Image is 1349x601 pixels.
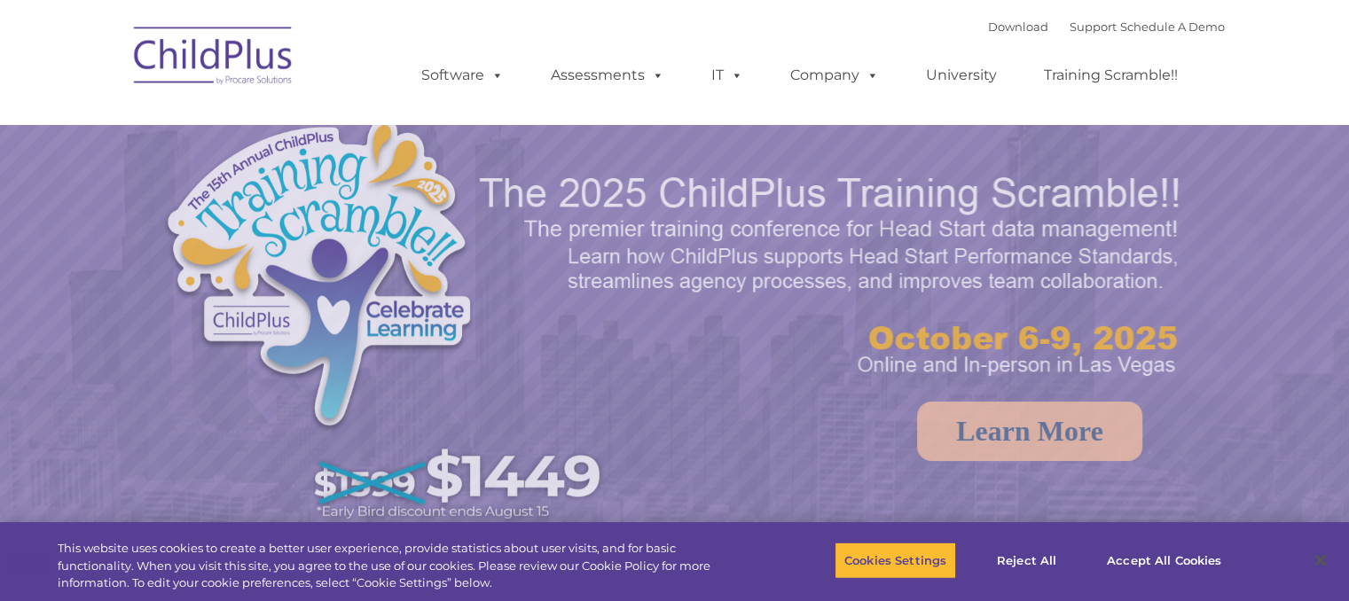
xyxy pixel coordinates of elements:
button: Close [1301,541,1340,580]
a: Support [1070,20,1117,34]
a: University [908,58,1015,93]
a: Software [404,58,522,93]
a: Schedule A Demo [1120,20,1225,34]
button: Cookies Settings [835,542,956,579]
div: This website uses cookies to create a better user experience, provide statistics about user visit... [58,540,742,592]
button: Reject All [971,542,1082,579]
a: Download [988,20,1048,34]
a: Training Scramble!! [1026,58,1196,93]
button: Accept All Cookies [1097,542,1231,579]
a: Assessments [533,58,682,93]
a: IT [694,58,761,93]
a: Learn More [917,402,1142,461]
a: Company [773,58,897,93]
img: ChildPlus by Procare Solutions [125,14,302,103]
font: | [988,20,1225,34]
